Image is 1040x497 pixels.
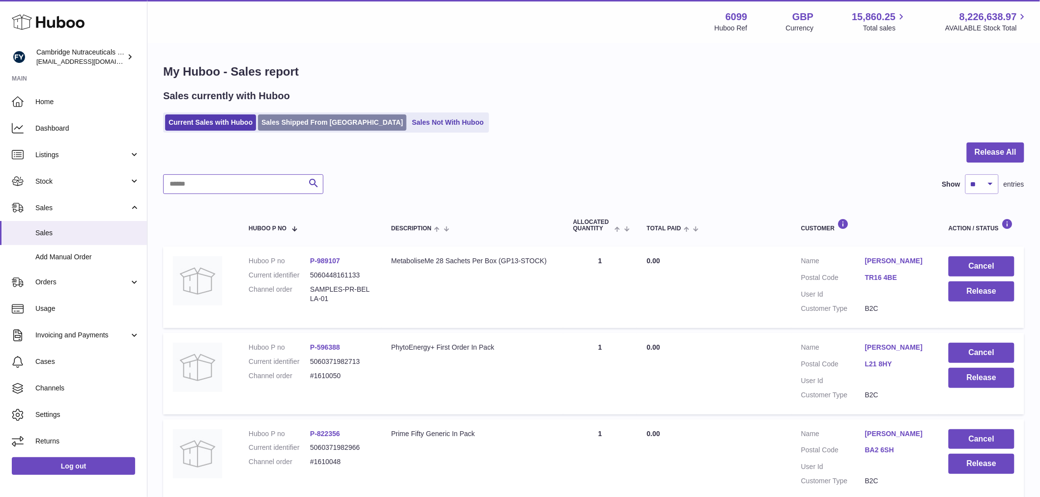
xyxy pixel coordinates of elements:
[786,24,814,33] div: Currency
[801,429,865,441] dt: Name
[801,445,865,457] dt: Postal Code
[35,277,129,287] span: Orders
[36,48,125,66] div: Cambridge Nutraceuticals Ltd
[391,225,432,232] span: Description
[35,357,140,366] span: Cases
[563,247,637,328] td: 1
[967,142,1024,163] button: Release All
[647,225,681,232] span: Total paid
[865,359,929,369] a: L21 8HY
[35,252,140,262] span: Add Manual Order
[801,256,865,268] dt: Name
[865,445,929,455] a: BA2 6SH
[35,97,140,107] span: Home
[865,429,929,439] a: [PERSON_NAME]
[163,64,1024,80] h1: My Huboo - Sales report
[35,437,140,446] span: Returns
[563,333,637,414] td: 1
[801,290,865,299] dt: User Id
[865,273,929,282] a: TR16 4BE
[801,376,865,386] dt: User Id
[173,429,222,478] img: no-photo.jpg
[310,371,372,381] dd: #1610050
[801,219,929,232] div: Customer
[35,384,140,393] span: Channels
[801,304,865,313] dt: Customer Type
[647,343,660,351] span: 0.00
[249,429,310,439] dt: Huboo P no
[249,457,310,467] dt: Channel order
[310,343,340,351] a: P-596388
[173,343,222,392] img: no-photo.jpg
[949,368,1014,388] button: Release
[310,257,340,265] a: P-989107
[173,256,222,305] img: no-photo.jpg
[949,281,1014,302] button: Release
[249,256,310,266] dt: Huboo P no
[949,256,1014,276] button: Cancel
[12,50,27,64] img: huboo@camnutra.com
[949,219,1014,232] div: Action / Status
[408,114,487,131] a: Sales Not With Huboo
[865,390,929,400] dd: B2C
[573,219,612,232] span: ALLOCATED Quantity
[165,114,256,131] a: Current Sales with Huboo
[1004,180,1024,189] span: entries
[35,150,129,160] span: Listings
[863,24,907,33] span: Total sales
[945,24,1028,33] span: AVAILABLE Stock Total
[163,89,290,103] h2: Sales currently with Huboo
[35,124,140,133] span: Dashboard
[647,430,660,438] span: 0.00
[35,203,129,213] span: Sales
[942,180,960,189] label: Show
[801,273,865,285] dt: Postal Code
[647,257,660,265] span: 0.00
[949,429,1014,449] button: Cancel
[12,457,135,475] a: Log out
[310,443,372,452] dd: 5060371982966
[852,10,896,24] span: 15,860.25
[801,476,865,486] dt: Customer Type
[258,114,406,131] a: Sales Shipped From [GEOGRAPHIC_DATA]
[725,10,748,24] strong: 6099
[35,228,140,238] span: Sales
[801,390,865,400] dt: Customer Type
[249,285,310,304] dt: Channel order
[36,57,144,65] span: [EMAIL_ADDRESS][DOMAIN_NAME]
[792,10,813,24] strong: GBP
[249,357,310,366] dt: Current identifier
[310,357,372,366] dd: 5060371982713
[865,343,929,352] a: [PERSON_NAME]
[249,343,310,352] dt: Huboo P no
[865,304,929,313] dd: B2C
[391,343,553,352] div: PhytoEnergy+ First Order In Pack
[249,371,310,381] dt: Channel order
[865,256,929,266] a: [PERSON_NAME]
[35,331,129,340] span: Invoicing and Payments
[310,430,340,438] a: P-822356
[949,343,1014,363] button: Cancel
[949,454,1014,474] button: Release
[801,359,865,371] dt: Postal Code
[945,10,1028,33] a: 8,226,638.97 AVAILABLE Stock Total
[391,429,553,439] div: Prime Fifty Generic In Pack
[35,410,140,419] span: Settings
[959,10,1017,24] span: 8,226,638.97
[852,10,907,33] a: 15,860.25 Total sales
[801,343,865,355] dt: Name
[391,256,553,266] div: MetaboliseMe 28 Sachets Per Box (GP13-STOCK)
[310,457,372,467] dd: #1610048
[310,285,372,304] dd: SAMPLES-PR-BELLA-01
[715,24,748,33] div: Huboo Ref
[35,304,140,313] span: Usage
[310,271,372,280] dd: 5060448161133
[35,177,129,186] span: Stock
[249,225,287,232] span: Huboo P no
[249,271,310,280] dt: Current identifier
[801,462,865,471] dt: User Id
[249,443,310,452] dt: Current identifier
[865,476,929,486] dd: B2C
